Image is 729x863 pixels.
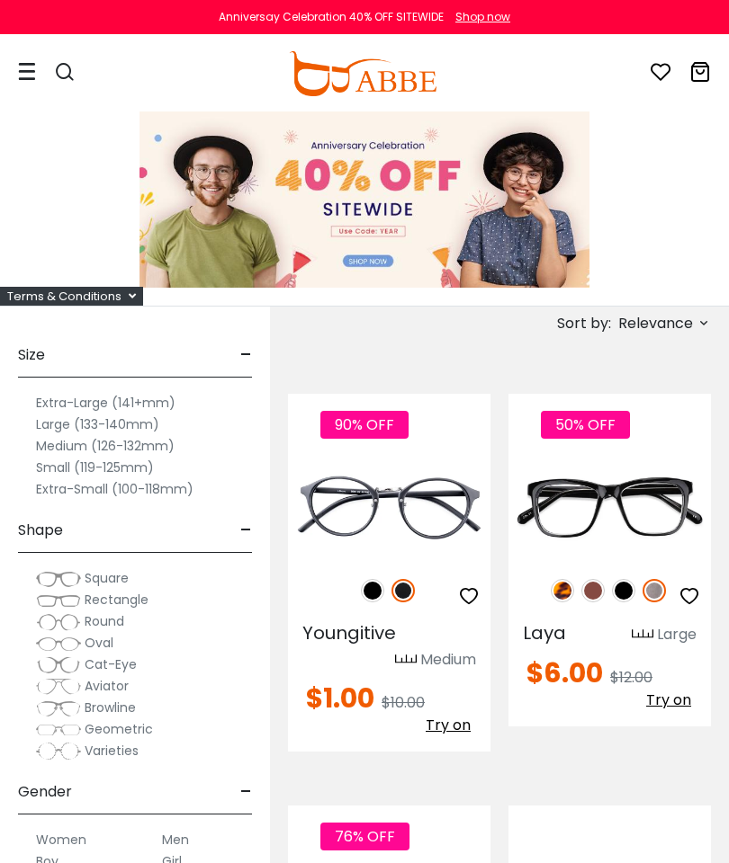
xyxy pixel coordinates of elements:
span: Sort by: [557,313,611,334]
a: Shop now [446,9,510,24]
label: Men [162,829,189,850]
span: Oval [85,634,113,652]
img: Aviator.png [36,678,81,696]
span: Aviator [85,677,129,695]
img: Black [612,579,635,602]
label: Large (133-140mm) [36,414,159,435]
label: Medium (126-132mm) [36,435,175,457]
span: Square [85,569,129,587]
img: size ruler [395,654,417,667]
img: Gun Laya - Plastic ,Universal Bridge Fit [508,458,711,560]
span: Browline [85,698,136,716]
div: Large [657,624,697,645]
img: Matte Black [391,579,415,602]
img: Varieties.png [36,742,81,761]
label: Extra-Small (100-118mm) [36,478,193,500]
img: Geometric.png [36,721,81,739]
button: Try on [420,714,476,737]
img: abbeglasses.com [289,51,436,96]
span: Gender [18,770,72,814]
img: Cat-Eye.png [36,656,81,674]
img: Round.png [36,613,81,631]
span: 90% OFF [320,411,409,439]
label: Small (119-125mm) [36,457,154,478]
span: $10.00 [382,692,425,713]
span: $6.00 [526,654,603,692]
span: Cat-Eye [85,655,137,673]
img: Square.png [36,570,81,588]
span: Geometric [85,720,153,738]
img: Gun [643,579,666,602]
span: - [240,509,252,552]
div: Anniversay Celebration 40% OFF SITEWIDE [219,9,444,25]
img: Leopard [551,579,574,602]
span: Relevance [618,307,693,340]
img: Rectangle.png [36,592,81,609]
span: Rectangle [85,591,148,609]
span: Try on [646,690,691,710]
button: Try on [641,689,697,712]
img: size ruler [632,628,653,642]
label: Women [36,829,86,850]
img: Matte-black Youngitive - Plastic ,Adjust Nose Pads [288,458,490,560]
span: Round [85,612,124,630]
label: Extra-Large (141+mm) [36,392,175,414]
span: - [240,334,252,377]
span: Youngitive [302,620,396,645]
div: Medium [420,649,476,671]
span: $1.00 [306,679,374,717]
span: Size [18,334,45,377]
span: Shape [18,509,63,552]
img: promotion [139,111,589,288]
img: Brown [581,579,605,602]
span: 50% OFF [541,411,630,439]
span: Try on [426,715,471,735]
div: Shop now [455,9,510,25]
img: Black [361,579,384,602]
span: 76% OFF [320,823,409,850]
img: Browline.png [36,699,81,717]
img: Oval.png [36,635,81,653]
span: Varieties [85,742,139,760]
span: - [240,770,252,814]
span: Laya [523,620,566,645]
span: $12.00 [610,667,652,688]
